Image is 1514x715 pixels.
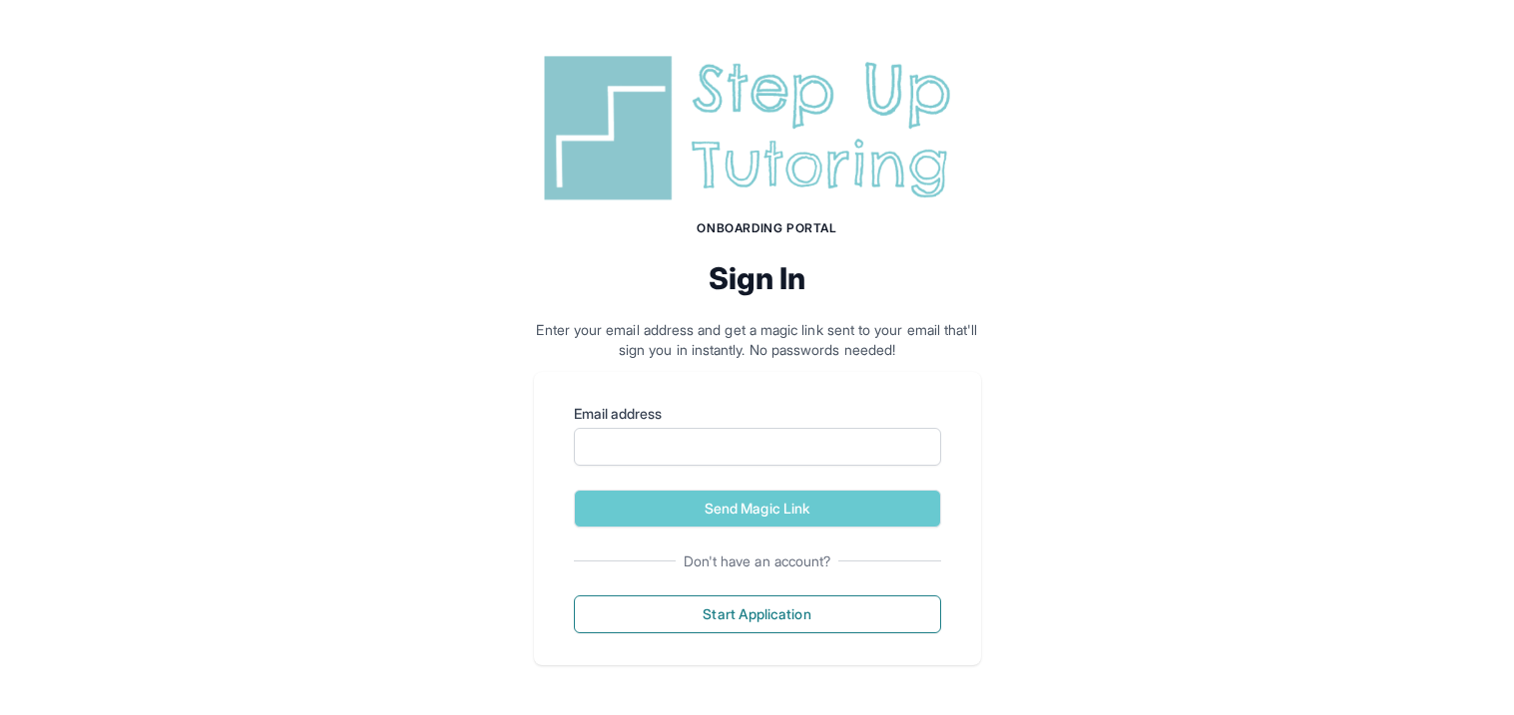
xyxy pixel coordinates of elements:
p: Enter your email address and get a magic link sent to your email that'll sign you in instantly. N... [534,320,981,360]
h2: Sign In [534,260,981,296]
img: Step Up Tutoring horizontal logo [534,48,981,208]
span: Don't have an account? [676,551,839,571]
label: Email address [574,404,941,424]
h1: Onboarding Portal [554,220,981,236]
button: Send Magic Link [574,490,941,528]
button: Start Application [574,595,941,633]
